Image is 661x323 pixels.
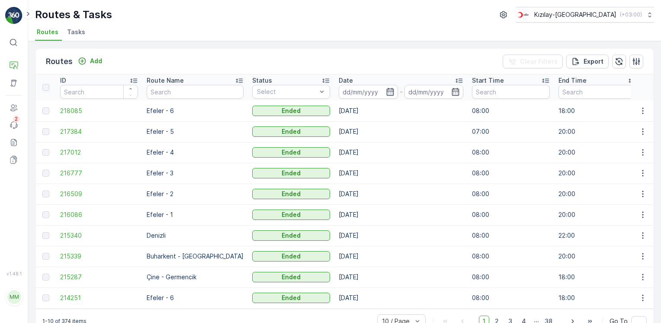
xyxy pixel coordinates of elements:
[554,121,641,142] td: 20:00
[339,85,398,99] input: dd/mm/yyyy
[60,107,138,115] a: 218085
[142,142,248,163] td: Efeler - 4
[252,210,330,220] button: Ended
[252,76,272,85] p: Status
[400,87,403,97] p: -
[468,121,554,142] td: 07:00
[42,211,49,218] div: Toggle Row Selected
[67,28,85,36] span: Tasks
[60,273,138,281] a: 215287
[554,163,641,184] td: 20:00
[5,271,22,276] span: v 1.48.1
[468,204,554,225] td: 08:00
[566,55,609,68] button: Export
[60,294,138,302] span: 214251
[42,149,49,156] div: Toggle Row Selected
[15,116,18,123] p: 2
[334,267,468,287] td: [DATE]
[334,287,468,308] td: [DATE]
[147,76,184,85] p: Route Name
[60,210,138,219] a: 216086
[252,168,330,178] button: Ended
[252,106,330,116] button: Ended
[142,184,248,204] td: Efeler - 2
[74,56,106,66] button: Add
[554,246,641,267] td: 20:00
[584,57,603,66] p: Export
[516,7,654,23] button: Kızılay-[GEOGRAPHIC_DATA](+03:00)
[5,278,22,316] button: MM
[472,85,550,99] input: Search
[468,142,554,163] td: 08:00
[257,87,317,96] p: Select
[60,231,138,240] a: 215340
[554,287,641,308] td: 18:00
[142,204,248,225] td: Efeler - 1
[468,225,554,246] td: 08:00
[282,169,301,178] p: Ended
[282,107,301,115] p: Ended
[468,246,554,267] td: 08:00
[142,246,248,267] td: Buharkent - [GEOGRAPHIC_DATA]
[142,287,248,308] td: Efeler - 6
[516,10,531,19] img: k%C4%B1z%C4%B1lay_D5CCths.png
[334,121,468,142] td: [DATE]
[142,163,248,184] td: Efeler - 3
[5,7,22,24] img: logo
[252,189,330,199] button: Ended
[334,184,468,204] td: [DATE]
[5,116,22,134] a: 2
[142,225,248,246] td: Denizli
[42,253,49,260] div: Toggle Row Selected
[282,294,301,302] p: Ended
[7,290,21,304] div: MM
[42,107,49,114] div: Toggle Row Selected
[90,57,102,65] p: Add
[252,272,330,282] button: Ended
[554,204,641,225] td: 20:00
[334,204,468,225] td: [DATE]
[334,225,468,246] td: [DATE]
[468,184,554,204] td: 08:00
[60,85,138,99] input: Search
[252,230,330,241] button: Ended
[60,148,138,157] span: 217012
[554,184,641,204] td: 20:00
[60,190,138,198] a: 216509
[404,85,464,99] input: dd/mm/yyyy
[339,76,353,85] p: Date
[468,287,554,308] td: 08:00
[620,11,642,18] p: ( +03:00 )
[37,28,58,36] span: Routes
[558,85,636,99] input: Search
[282,210,301,219] p: Ended
[282,231,301,240] p: Ended
[554,225,641,246] td: 22:00
[468,163,554,184] td: 08:00
[60,169,138,178] span: 216777
[503,55,563,68] button: Clear Filters
[60,252,138,261] a: 215339
[142,267,248,287] td: Çine - Germencik
[468,267,554,287] td: 08:00
[60,127,138,136] a: 217384
[42,128,49,135] div: Toggle Row Selected
[334,100,468,121] td: [DATE]
[334,246,468,267] td: [DATE]
[142,121,248,142] td: Efeler - 5
[282,273,301,281] p: Ended
[554,100,641,121] td: 18:00
[252,147,330,158] button: Ended
[554,267,641,287] td: 18:00
[334,163,468,184] td: [DATE]
[60,76,66,85] p: ID
[334,142,468,163] td: [DATE]
[42,232,49,239] div: Toggle Row Selected
[42,191,49,197] div: Toggle Row Selected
